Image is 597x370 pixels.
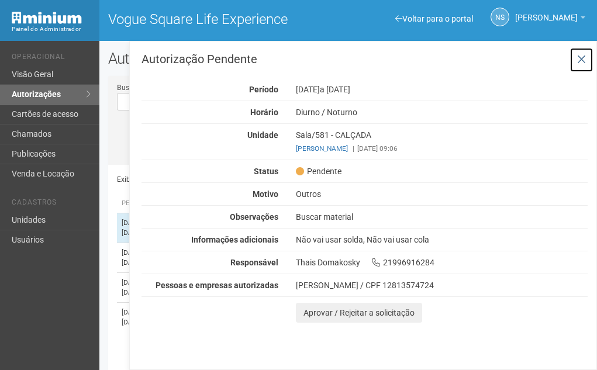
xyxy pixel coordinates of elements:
li: Cadastros [12,198,91,210]
a: [PERSON_NAME] [515,15,585,24]
a: [PERSON_NAME] [296,144,348,153]
strong: Informações adicionais [191,235,278,244]
strong: Unidade [247,130,278,140]
label: Buscar por [117,82,151,93]
div: Não vai usar solda, Não vai usar cola [287,234,596,245]
a: Voltar para o portal [395,14,473,23]
span: Pendente [296,166,341,177]
h2: Autorizações [108,50,588,67]
div: Painel do Administrador [12,24,91,34]
span: Nicolle Silva [515,2,578,22]
strong: Responsável [230,258,278,267]
strong: Horário [250,108,278,117]
strong: Observações [230,212,278,222]
strong: Pessoas e empresas autorizadas [156,281,278,290]
strong: Status [254,167,278,176]
img: Minium [12,12,82,24]
th: Período [117,194,165,213]
div: [DATE] 09:06 [296,143,588,154]
h3: Autorização Pendente [142,53,588,65]
div: Diurno / Noturno [287,107,596,117]
div: [PERSON_NAME] / CPF 12813574724 [296,280,588,291]
button: Aprovar / Rejeitar a solicitação [296,303,422,323]
div: Buscar material [287,212,596,222]
li: Operacional [12,53,91,65]
div: [DATE] [287,84,596,95]
strong: Motivo [253,189,278,199]
strong: Período [249,85,278,94]
a: NS [491,8,509,26]
span: a [DATE] [320,85,350,94]
div: Thais Domakosky 21996916284 [287,257,596,268]
td: [DATE] [117,213,165,243]
div: Outros [287,189,596,199]
td: [DATE] [117,243,165,273]
td: [DATE] [117,273,165,303]
h1: Vogue Square Life Experience [108,12,339,27]
div: Exibindo 1-4 de 4 itens encontrados [117,171,344,188]
div: Sala/581 - CALÇADA [287,130,596,154]
td: [DATE] [117,303,165,333]
span: | [353,144,354,153]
